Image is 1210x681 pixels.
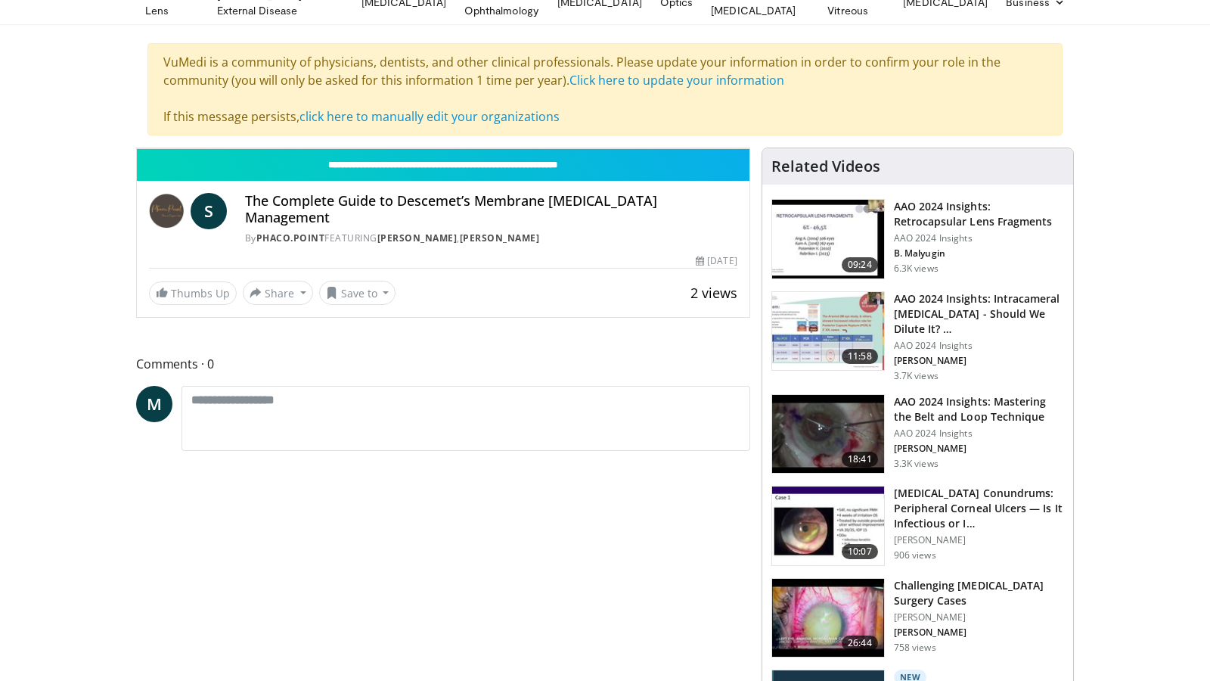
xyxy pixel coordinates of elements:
[894,642,936,654] p: 758 views
[894,428,1064,440] p: AAO 2024 Insights
[894,549,936,561] p: 906 views
[894,247,1064,260] p: B. Malyugin
[149,281,237,305] a: Thumbs Up
[772,395,884,474] img: 22a3a3a3-03de-4b31-bd81-a17540334f4a.150x105_q85_crop-smart_upscale.jpg
[771,578,1064,658] a: 26:44 Challenging [MEDICAL_DATA] Surgery Cases [PERSON_NAME] [PERSON_NAME] 758 views
[243,281,313,305] button: Share
[569,72,784,89] a: Click here to update your information
[460,232,540,244] a: [PERSON_NAME]
[842,452,878,467] span: 18:41
[894,458,939,470] p: 3.3K views
[842,544,878,559] span: 10:07
[245,232,737,245] div: By FEATURING ,
[894,291,1064,337] h3: AAO 2024 Insights: Intracameral [MEDICAL_DATA] - Should We Dilute It? …
[771,157,880,176] h4: Related Videos
[842,636,878,651] span: 26:44
[894,443,1064,455] p: [PERSON_NAME]
[842,257,878,272] span: 09:24
[696,254,737,268] div: [DATE]
[245,193,737,225] h4: The Complete Guide to Descemet’s Membrane [MEDICAL_DATA] Management
[771,199,1064,279] a: 09:24 AAO 2024 Insights: Retrocapsular Lens Fragments AAO 2024 Insights B. Malyugin 6.3K views
[894,486,1064,531] h3: [MEDICAL_DATA] Conundrums: Peripheral Corneal Ulcers — Is It Infectious or I…
[894,340,1064,352] p: AAO 2024 Insights
[772,200,884,278] img: 01f52a5c-6a53-4eb2-8a1d-dad0d168ea80.150x105_q85_crop-smart_upscale.jpg
[771,291,1064,382] a: 11:58 AAO 2024 Insights: Intracameral [MEDICAL_DATA] - Should We Dilute It? … AAO 2024 Insights [...
[842,349,878,364] span: 11:58
[771,486,1064,566] a: 10:07 [MEDICAL_DATA] Conundrums: Peripheral Corneal Ulcers — Is It Infectious or I… [PERSON_NAME]...
[256,232,325,244] a: Phaco.Point
[136,386,172,422] a: M
[894,534,1064,546] p: [PERSON_NAME]
[894,199,1064,229] h3: AAO 2024 Insights: Retrocapsular Lens Fragments
[137,148,749,149] video-js: Video Player
[771,394,1064,474] a: 18:41 AAO 2024 Insights: Mastering the Belt and Loop Technique AAO 2024 Insights [PERSON_NAME] 3....
[894,370,939,382] p: 3.7K views
[894,578,1064,608] h3: Challenging [MEDICAL_DATA] Surgery Cases
[772,579,884,658] img: 05a6f048-9eed-46a7-93e1-844e43fc910c.150x105_q85_crop-smart_upscale.jpg
[690,284,737,302] span: 2 views
[772,292,884,371] img: de733f49-b136-4bdc-9e00-4021288efeb7.150x105_q85_crop-smart_upscale.jpg
[191,193,227,229] a: S
[319,281,396,305] button: Save to
[894,263,939,275] p: 6.3K views
[894,611,1064,623] p: [PERSON_NAME]
[894,232,1064,244] p: AAO 2024 Insights
[894,355,1064,367] p: [PERSON_NAME]
[894,627,1064,639] p: [PERSON_NAME]
[149,193,185,229] img: Phaco.Point
[136,354,750,374] span: Comments 0
[299,108,560,125] a: click here to manually edit your organizations
[894,394,1064,424] h3: AAO 2024 Insights: Mastering the Belt and Loop Technique
[377,232,458,244] a: [PERSON_NAME]
[147,43,1063,135] div: VuMedi is a community of physicians, dentists, and other clinical professionals. Please update yo...
[772,487,884,565] img: 5ede7c1e-2637-46cb-a546-16fd546e0e1e.150x105_q85_crop-smart_upscale.jpg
